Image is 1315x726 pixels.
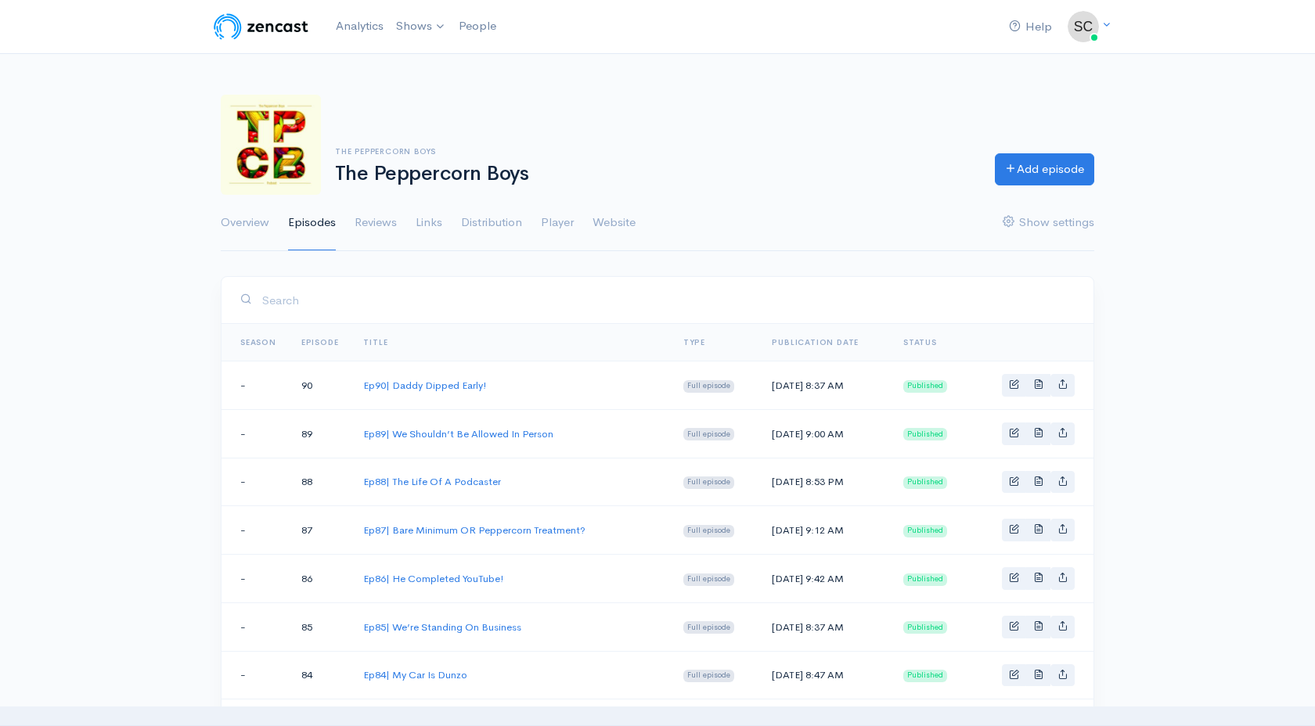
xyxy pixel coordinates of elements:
a: Episode [301,337,339,347]
div: Basic example [1002,567,1075,590]
input: Search [261,284,1075,316]
td: 87 [289,506,351,555]
iframe: gist-messenger-bubble-iframe [1262,673,1299,710]
td: [DATE] 8:53 PM [759,458,891,506]
td: 85 [289,602,351,651]
div: Basic example [1002,374,1075,397]
span: Full episode [683,621,734,634]
a: Website [593,195,636,251]
div: Basic example [1002,616,1075,638]
a: Shows [390,9,452,44]
span: Full episode [683,476,734,489]
a: Ep88| The Life Of A Podcaster [363,475,501,488]
td: 89 [289,409,351,458]
a: Ep86| He Completed YouTube! [363,572,504,585]
a: Ep85| We’re Standing On Business [363,620,521,634]
a: Add episode [995,153,1094,185]
td: - [222,361,289,410]
a: Help [1003,10,1058,44]
a: Analytics [330,9,390,43]
span: Status [903,337,937,347]
a: Type [683,337,705,347]
span: Published [903,573,947,586]
img: ... [1068,11,1099,42]
a: Links [416,195,442,251]
td: - [222,602,289,651]
a: Season [240,337,276,347]
span: Published [903,380,947,393]
td: - [222,409,289,458]
div: Basic example [1002,664,1075,687]
a: Episodes [288,195,336,251]
a: Overview [221,195,269,251]
a: Title [363,337,387,347]
td: - [222,506,289,555]
a: People [452,9,503,43]
a: Player [541,195,574,251]
span: Published [903,476,947,489]
a: Show settings [1003,195,1094,251]
div: Basic example [1002,422,1075,445]
span: Full episode [683,380,734,393]
td: - [222,555,289,603]
td: 88 [289,458,351,506]
h6: The Peppercorn boys [335,147,976,156]
img: ZenCast Logo [211,11,311,42]
td: - [222,458,289,506]
td: [DATE] 8:37 AM [759,602,891,651]
span: Full episode [683,525,734,537]
span: Full episode [683,670,734,682]
a: Ep87| Bare Minimum OR Peppercorn Treatment? [363,523,585,537]
span: Published [903,525,947,537]
div: Basic example [1002,519,1075,541]
a: Ep84| My Car Is Dunzo [363,668,467,681]
td: [DATE] 9:12 AM [759,506,891,555]
a: Distribution [461,195,522,251]
a: Publication date [772,337,859,347]
a: Ep89| We Shouldn’t Be Allowed In Person [363,427,553,440]
span: Full episode [683,428,734,440]
td: 84 [289,651,351,699]
td: [DATE] 9:42 AM [759,555,891,603]
td: 90 [289,361,351,410]
div: Basic example [1002,471,1075,494]
td: 86 [289,555,351,603]
span: Full episode [683,573,734,586]
td: [DATE] 8:37 AM [759,361,891,410]
td: [DATE] 8:47 AM [759,651,891,699]
td: - [222,651,289,699]
span: Published [903,428,947,440]
span: Published [903,670,947,682]
a: Reviews [355,195,397,251]
span: Published [903,621,947,634]
td: [DATE] 9:00 AM [759,409,891,458]
h1: The Peppercorn Boys [335,163,976,185]
a: Ep90| Daddy Dipped Early! [363,379,487,392]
